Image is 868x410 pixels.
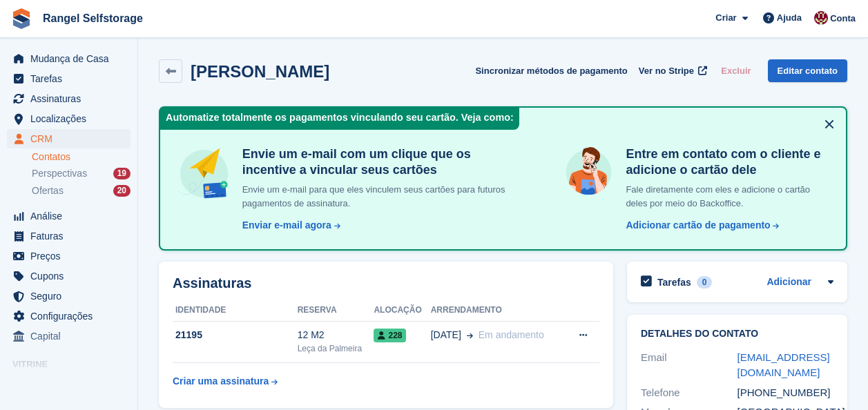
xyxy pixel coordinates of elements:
[7,89,131,108] a: menu
[830,12,856,26] span: Conta
[173,275,599,291] h2: Assinaturas
[697,276,713,289] div: 0
[298,300,374,322] th: Reserva
[30,109,113,128] span: Localizações
[374,300,430,322] th: Alocação
[620,183,829,210] p: Fale diretamente com eles e adicione o cartão deles por meio do Backoffice.
[30,286,113,306] span: Seguro
[715,11,736,25] span: Criar
[298,342,374,355] div: Leça da Palmeira
[7,306,131,326] a: menu
[30,306,113,326] span: Configurações
[7,286,131,306] a: menu
[7,375,131,394] a: menu
[620,146,829,177] h4: Entre em contato com o cliente e adicione o cartão dele
[715,59,756,82] button: Excluir
[32,166,131,181] a: Perspectivas 19
[657,276,691,289] h2: Tarefas
[7,206,131,226] a: menu
[475,59,627,82] button: Sincronizar métodos de pagamento
[32,184,64,197] span: Ofertas
[7,266,131,286] a: menu
[12,358,137,371] span: Vitrine
[479,329,544,340] span: Em andamento
[32,184,131,198] a: Ofertas 20
[814,11,828,25] img: Diana Moreira
[173,300,298,322] th: Identidade
[114,376,131,393] a: Loja de pré-visualização
[633,59,710,82] a: Ver no Stripe
[11,8,32,29] img: stora-icon-8386f47178a22dfd0bd8f6a31ec36ba5ce8667c1dd55bd0f319d3a0aa187defe.svg
[237,183,508,210] p: Envie um e-mail para que eles vinculem seus cartões para futuros pagamentos de assinatura.
[7,326,131,346] a: menu
[32,167,87,180] span: Perspectivas
[563,146,615,198] img: get-in-touch-e3e95b6451f4e49772a6039d3abdde126589d6f45a760754adfa51be33bf0f70.svg
[737,351,830,379] a: [EMAIL_ADDRESS][DOMAIN_NAME]
[30,326,113,346] span: Capital
[626,218,770,233] div: Adicionar cartão de pagamento
[191,62,329,81] h2: [PERSON_NAME]
[431,300,566,322] th: Arrendamento
[30,69,113,88] span: Tarefas
[113,185,131,197] div: 20
[641,350,737,381] div: Email
[620,218,780,233] a: Adicionar cartão de pagamento
[641,385,737,401] div: Telefone
[30,266,113,286] span: Cupons
[777,11,802,25] span: Ajuda
[30,206,113,226] span: Análise
[30,226,113,246] span: Faturas
[237,146,508,177] h4: Envie um e-mail com um clique que os incentive a vincular seus cartões
[7,109,131,128] a: menu
[30,49,113,68] span: Mudança de Casa
[113,168,131,179] div: 19
[30,89,113,108] span: Assinaturas
[7,246,131,266] a: menu
[30,129,113,148] span: CRM
[177,146,231,201] img: send-email-b5881ef4c8f827a638e46e229e590028c7e36e3a6c99d2365469aff88783de13.svg
[737,385,834,401] div: [PHONE_NUMBER]
[173,328,298,342] div: 21195
[7,226,131,246] a: menu
[30,246,113,266] span: Preços
[173,374,269,389] div: Criar uma assinatura
[30,375,113,394] span: Portal de reservas
[160,108,519,130] div: Automatize totalmente os pagamentos vinculando seu cartão. Veja como:
[298,328,374,342] div: 12 M2
[7,69,131,88] a: menu
[639,64,694,78] span: Ver no Stripe
[32,150,131,164] a: Contatos
[641,329,833,340] h2: Detalhes do contato
[173,369,278,394] a: Criar uma assinatura
[374,329,406,342] span: 228
[431,328,461,342] span: [DATE]
[768,59,847,82] a: Editar contato
[766,275,811,291] a: Adicionar
[37,7,148,30] a: Rangel Selfstorage
[7,129,131,148] a: menu
[7,49,131,68] a: menu
[242,218,331,233] div: Enviar e-mail agora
